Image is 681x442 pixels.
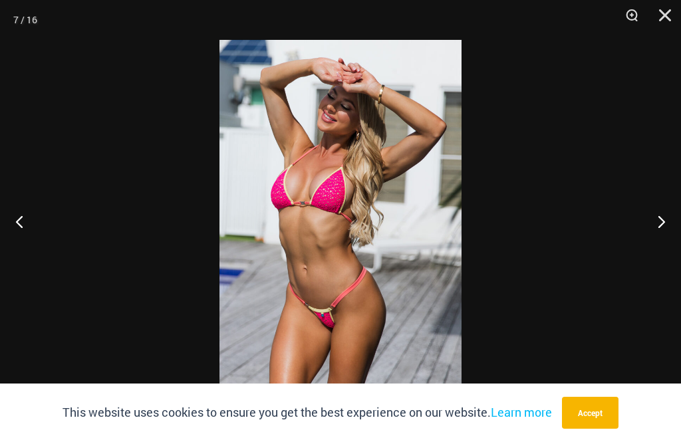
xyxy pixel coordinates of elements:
[13,10,37,30] div: 7 / 16
[631,188,681,255] button: Next
[491,404,552,420] a: Learn more
[63,403,552,423] p: This website uses cookies to ensure you get the best experience on our website.
[219,40,462,402] img: Bubble Mesh Highlight Pink 309 Top 421 Micro 02
[562,397,618,429] button: Accept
